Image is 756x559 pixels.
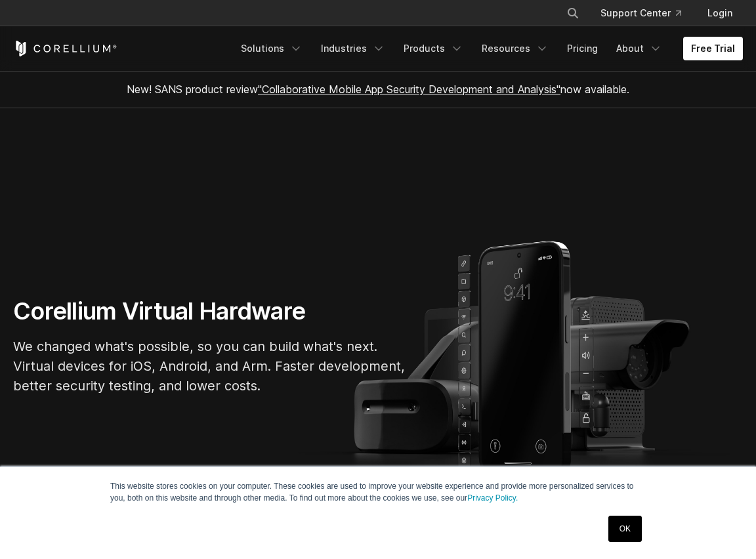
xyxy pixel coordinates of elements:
a: Industries [313,37,393,60]
a: Login [697,1,743,25]
a: "Collaborative Mobile App Security Development and Analysis" [258,83,560,96]
a: Products [396,37,471,60]
button: Search [561,1,585,25]
a: Pricing [559,37,606,60]
div: Navigation Menu [233,37,743,60]
a: Resources [474,37,556,60]
a: Corellium Home [13,41,117,56]
a: Privacy Policy. [467,493,518,503]
p: This website stores cookies on your computer. These cookies are used to improve your website expe... [110,480,646,504]
a: OK [608,516,642,542]
p: We changed what's possible, so you can build what's next. Virtual devices for iOS, Android, and A... [13,337,407,396]
span: New! SANS product review now available. [127,83,629,96]
a: Free Trial [683,37,743,60]
a: About [608,37,670,60]
a: Support Center [590,1,692,25]
div: Navigation Menu [551,1,743,25]
h1: Corellium Virtual Hardware [13,297,407,326]
a: Solutions [233,37,310,60]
